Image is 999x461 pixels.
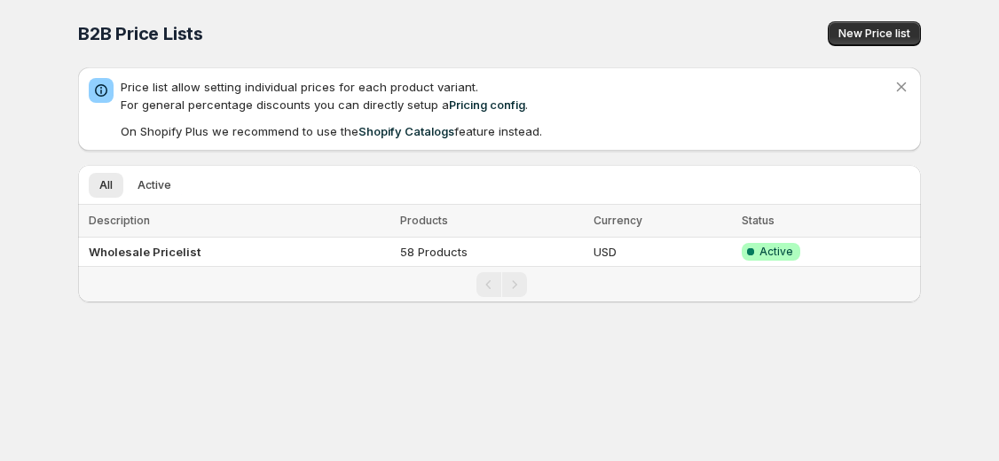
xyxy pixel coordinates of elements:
[759,245,793,259] span: Active
[78,266,921,302] nav: Pagination
[78,23,203,44] span: B2B Price Lists
[889,74,914,99] button: Dismiss notification
[742,214,775,227] span: Status
[121,122,893,140] p: On Shopify Plus we recommend to use the feature instead.
[358,124,454,138] a: Shopify Catalogs
[89,245,201,259] b: Wholesale Pricelist
[138,178,171,192] span: Active
[449,98,525,112] a: Pricing config
[838,27,910,41] span: New Price list
[99,178,113,192] span: All
[588,238,735,267] td: USD
[594,214,642,227] span: Currency
[89,214,150,227] span: Description
[400,214,448,227] span: Products
[828,21,921,46] button: New Price list
[121,78,893,113] p: Price list allow setting individual prices for each product variant. For general percentage disco...
[395,238,588,267] td: 58 Products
